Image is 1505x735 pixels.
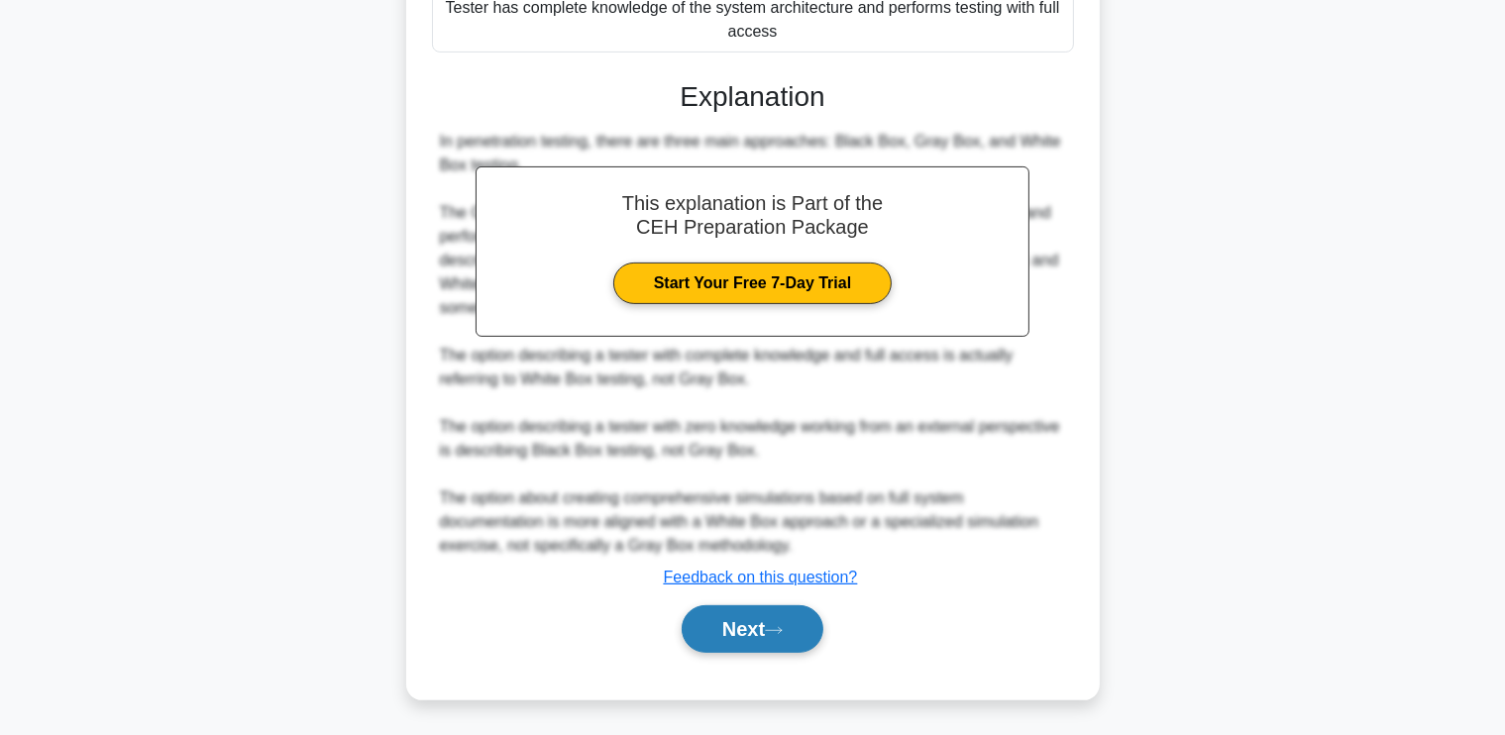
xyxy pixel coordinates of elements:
div: In penetration testing, there are three main approaches: Black Box, Gray Box, and White Box testi... [440,130,1066,558]
h3: Explanation [444,80,1062,114]
a: Feedback on this question? [664,569,858,585]
a: Start Your Free 7-Day Trial [613,262,892,304]
button: Next [682,605,823,653]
